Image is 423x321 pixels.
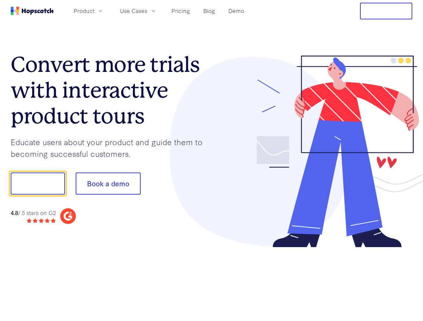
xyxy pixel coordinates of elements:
h1: Convert more trials with interactive product tours [11,52,212,129]
span: Use Cases [120,7,147,15]
button: Free Trial [360,3,412,19]
button: Show me! [11,173,65,195]
span: Product [74,7,94,15]
div: / 5 stars on G2 [11,209,56,217]
a: Home [11,7,54,15]
a: Blog [201,5,218,16]
strong: 4.8 [11,209,18,216]
a: Pricing [169,5,193,16]
button: Product [70,5,108,16]
button: Book a demo [76,173,141,195]
p: Educate users about your product and guide them to becoming successful customers. [11,136,212,159]
a: Demo [226,5,247,16]
button: Use Cases [116,5,161,16]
